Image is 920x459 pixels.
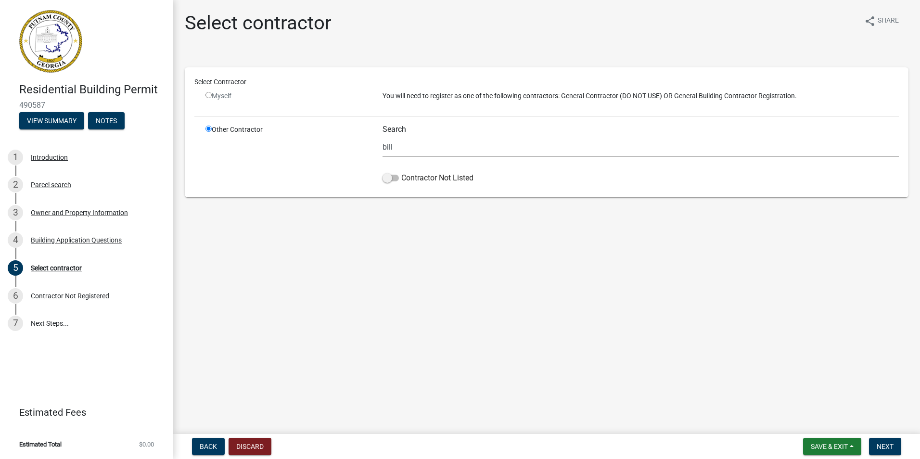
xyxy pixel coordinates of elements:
wm-modal-confirm: Notes [88,117,125,125]
button: shareShare [856,12,907,30]
div: 7 [8,316,23,331]
label: Search [383,126,406,133]
div: Select Contractor [187,77,906,87]
img: Putnam County, Georgia [19,10,82,73]
button: Discard [229,438,271,455]
span: Next [877,443,894,450]
div: Parcel search [31,181,71,188]
p: You will need to register as one of the following contractors: General Contractor (DO NOT USE) OR... [383,91,899,101]
wm-modal-confirm: Summary [19,117,84,125]
span: Save & Exit [811,443,848,450]
span: 490587 [19,101,154,110]
div: 1 [8,150,23,165]
h4: Residential Building Permit [19,83,166,97]
button: View Summary [19,112,84,129]
span: Back [200,443,217,450]
div: Owner and Property Information [31,209,128,216]
div: 6 [8,288,23,304]
div: Contractor Not Registered [31,293,109,299]
a: Estimated Fees [8,403,158,422]
div: Other Contractor [198,125,375,188]
div: 3 [8,205,23,220]
div: Select contractor [31,265,82,271]
div: 4 [8,232,23,248]
span: Share [878,15,899,27]
button: Notes [88,112,125,129]
i: share [864,15,876,27]
h1: Select contractor [185,12,332,35]
div: Introduction [31,154,68,161]
input: Search... [383,137,899,157]
div: 2 [8,177,23,192]
span: Estimated Total [19,441,62,447]
div: 5 [8,260,23,276]
div: Myself [205,91,368,101]
div: Building Application Questions [31,237,122,243]
button: Back [192,438,225,455]
label: Contractor Not Listed [383,172,473,184]
button: Next [869,438,901,455]
button: Save & Exit [803,438,861,455]
span: $0.00 [139,441,154,447]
